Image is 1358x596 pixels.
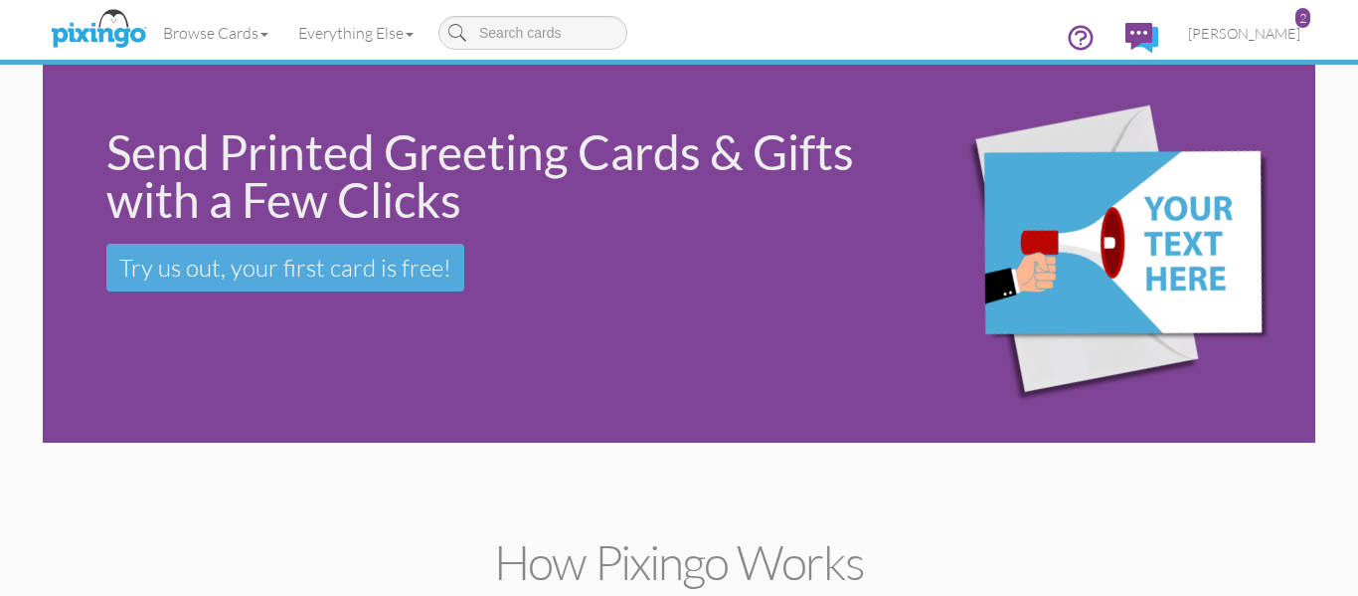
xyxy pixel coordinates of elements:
span: Try us out, your first card is free! [119,253,451,283]
input: Search cards [438,16,627,50]
a: Try us out, your first card is free! [106,244,464,292]
a: Browse Cards [148,8,283,58]
iframe: Chat [1357,595,1358,596]
div: Send Printed Greeting Cards & Gifts with a Few Clicks [106,128,875,224]
span: [PERSON_NAME] [1188,25,1300,42]
img: pixingo logo [46,5,151,55]
img: comments.svg [1125,23,1158,53]
a: [PERSON_NAME] 2 [1173,8,1315,59]
h2: How Pixingo works [78,536,1280,589]
div: 2 [1295,8,1310,28]
a: Everything Else [283,8,428,58]
img: eb544e90-0942-4412-bfe0-c610d3f4da7c.png [903,70,1310,439]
